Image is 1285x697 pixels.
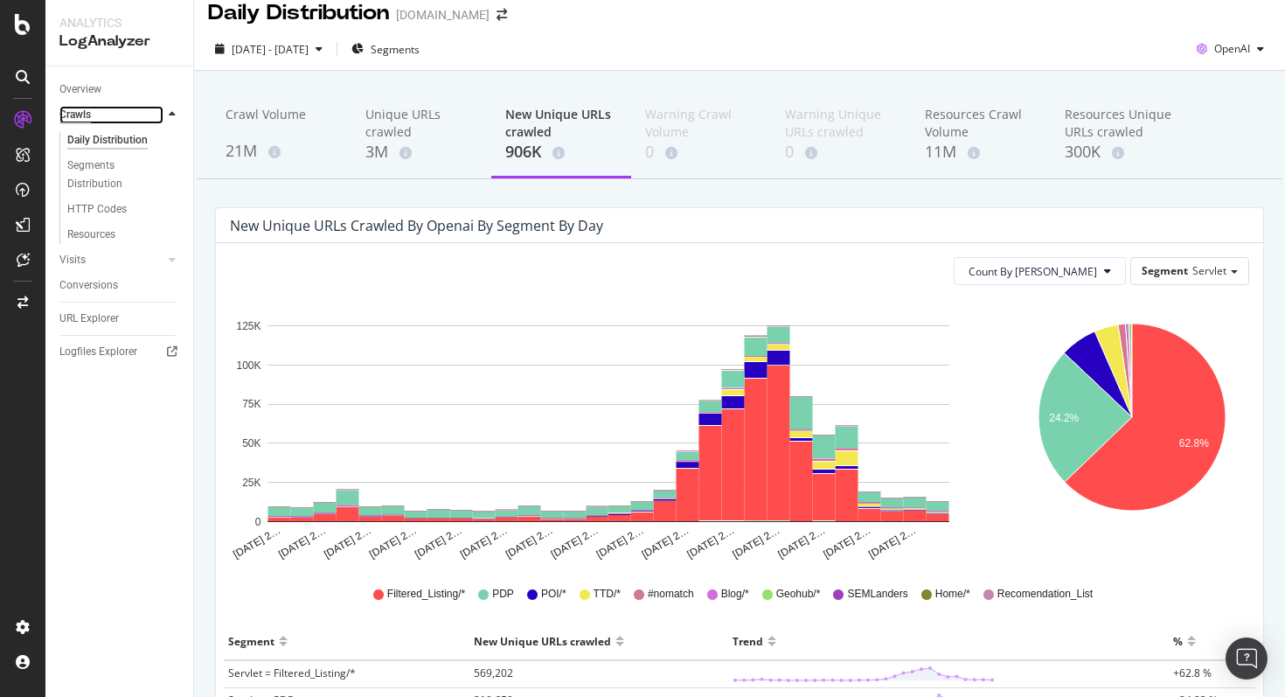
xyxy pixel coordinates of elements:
span: Segments [371,42,420,57]
svg: A chart. [1014,299,1249,561]
div: Unique URLs crawled [365,106,477,141]
text: 125K [236,320,260,332]
div: LogAnalyzer [59,31,179,52]
text: 25K [242,477,260,489]
text: 62.8% [1179,438,1209,450]
span: [DATE] - [DATE] [232,42,309,57]
div: 906K [505,141,617,164]
a: Resources [67,226,181,244]
span: Servlet = Filtered_Listing/* [228,666,356,680]
a: Overview [59,80,181,99]
div: New Unique URLs crawled by openai by Segment by Day [230,217,603,234]
div: Resources Crawl Volume [925,106,1037,141]
div: New Unique URLs crawled [505,106,617,141]
a: Crawls [59,106,163,124]
a: Daily Distribution [67,131,181,150]
div: Trend [733,627,763,655]
div: 3M [365,141,477,164]
svg: A chart. [230,299,988,561]
div: Open Intercom Messenger [1226,638,1268,680]
div: New Unique URLs crawled [474,627,611,655]
div: Analytics [59,14,179,31]
text: 50K [242,437,260,450]
div: 0 [645,141,757,164]
span: SEMLanders [847,587,907,602]
div: Segments Distribution [67,157,164,193]
span: Filtered_Listing/* [387,587,465,602]
div: Segment [228,627,274,655]
text: 24.2% [1049,412,1079,424]
a: Conversions [59,276,181,295]
a: Visits [59,251,163,269]
span: #nomatch [648,587,694,602]
span: Home/* [935,587,970,602]
text: 75K [242,399,260,411]
span: Recomendation_List [997,587,1093,602]
div: 0 [785,141,897,164]
a: Segments Distribution [67,157,181,193]
text: 100K [236,359,260,372]
div: Resources Unique URLs crawled [1065,106,1177,141]
span: Segment [1142,263,1188,278]
span: Blog/* [721,587,749,602]
span: +62.8 % [1173,666,1212,680]
div: Overview [59,80,101,99]
a: Logfiles Explorer [59,343,181,361]
button: [DATE] - [DATE] [208,35,330,63]
div: % [1173,627,1183,655]
button: Count By [PERSON_NAME] [954,257,1126,285]
div: arrow-right-arrow-left [497,9,507,21]
span: Count By Day [969,264,1097,279]
span: Geohub/* [776,587,821,602]
div: 11M [925,141,1037,164]
div: Logfiles Explorer [59,343,137,361]
text: 0 [255,516,261,528]
div: Warning Unique URLs crawled [785,106,897,141]
div: 300K [1065,141,1177,164]
div: Daily Distribution [67,131,148,150]
span: 569,202 [474,666,513,680]
div: URL Explorer [59,310,119,328]
div: [DOMAIN_NAME] [396,6,490,24]
div: 21M [226,140,337,163]
div: Crawls [59,106,91,124]
div: Crawl Volume [226,106,337,139]
span: PDP [492,587,514,602]
span: Servlet [1192,263,1226,278]
span: POI/* [541,587,566,602]
div: Resources [67,226,115,244]
div: HTTP Codes [67,200,127,219]
span: OpenAI [1214,41,1250,56]
div: Conversions [59,276,118,295]
a: URL Explorer [59,310,181,328]
button: OpenAI [1190,35,1271,63]
a: HTTP Codes [67,200,181,219]
div: Warning Crawl Volume [645,106,757,141]
button: Segments [344,35,427,63]
span: TTD/* [594,587,621,602]
div: Visits [59,251,86,269]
